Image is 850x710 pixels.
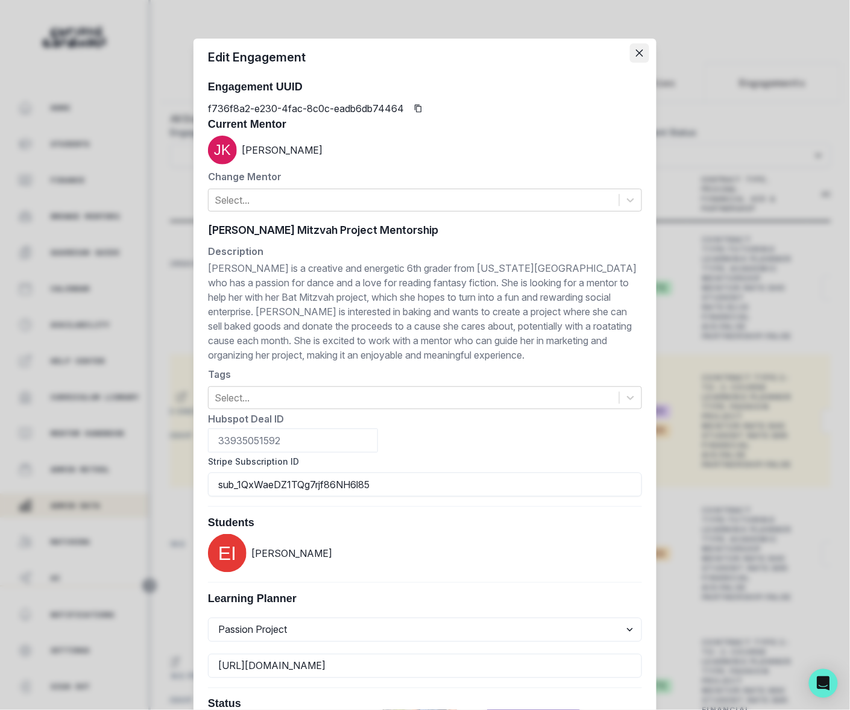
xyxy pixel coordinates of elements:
h3: Students [208,517,642,530]
button: Close [630,43,649,63]
h3: Learning Planner [208,592,642,606]
input: Learning planner url [208,654,642,678]
p: Change Mentor [208,169,642,184]
p: [PERSON_NAME] [251,546,332,561]
img: Julia [208,136,237,165]
p: f736f8a2-e230-4fac-8c0c-eadb6db74464 [208,101,404,116]
p: Hubspot Deal ID [208,412,642,426]
p: Tags [208,367,642,382]
h3: Current Mentor [208,118,642,131]
div: Open Intercom Messenger [809,669,838,698]
label: Description [208,244,635,259]
p: [PERSON_NAME] [242,143,323,157]
button: Copied to clipboard [409,99,428,118]
span: [PERSON_NAME] Mitzvah Project Mentorship [208,221,438,239]
h3: Engagement UUID [208,81,642,94]
label: Stripe Subscription ID [208,455,635,468]
span: [PERSON_NAME] is a creative and energetic 6th grader from [US_STATE][GEOGRAPHIC_DATA] who has a p... [208,259,642,365]
header: Edit Engagement [194,39,656,76]
img: svg [208,534,247,573]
